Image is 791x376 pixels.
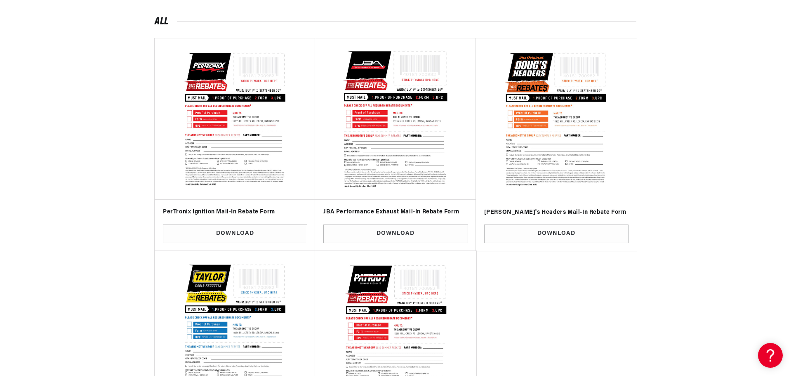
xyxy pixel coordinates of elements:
img: PerTronix Ignition Mail-In Rebate Form [163,47,307,191]
a: Download [323,225,468,243]
img: Doug's Headers Mail-In Rebate Form [484,47,629,191]
a: Download [163,225,307,243]
h3: JBA Performance Exhaust Mail-In Rebate Form [323,208,468,216]
a: Download [484,225,629,243]
img: JBA Performance Exhaust Mail-In Rebate Form [321,45,470,194]
h3: PerTronix Ignition Mail-In Rebate Form [163,208,307,216]
h3: [PERSON_NAME]'s Headers Mail-In Rebate Form [484,208,629,217]
h2: All [155,18,636,26]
